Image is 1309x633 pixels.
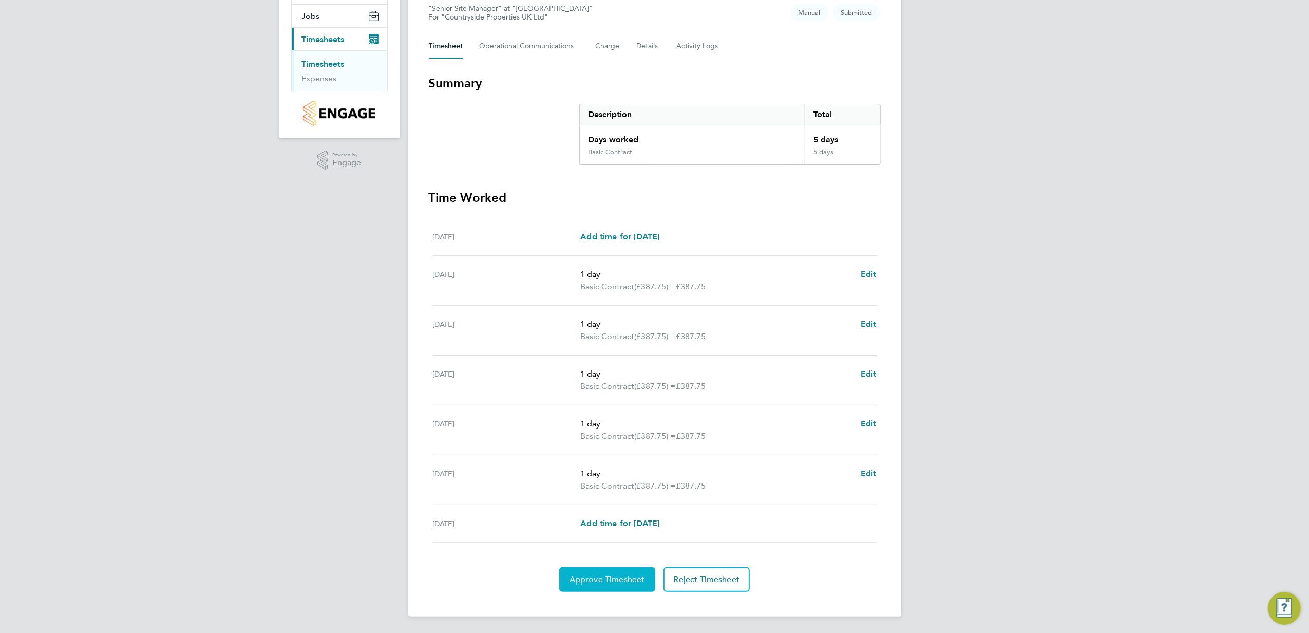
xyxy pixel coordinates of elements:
span: Edit [861,319,877,329]
a: Go to home page [291,101,388,126]
button: Approve Timesheet [559,567,655,592]
p: 1 day [580,368,852,380]
img: countryside-properties-logo-retina.png [303,101,375,126]
p: 1 day [580,418,852,430]
div: [DATE] [433,368,581,393]
div: [DATE] [433,517,581,530]
p: 1 day [580,468,852,480]
a: Expenses [302,73,337,83]
a: Add time for [DATE] [580,231,659,243]
button: Engage Resource Center [1268,592,1301,625]
span: £387.75 [676,282,706,291]
span: (£387.75) = [634,481,676,491]
div: [DATE] [433,268,581,293]
button: Charge [596,34,620,59]
h3: Summary [429,75,881,91]
span: Basic Contract [580,480,634,492]
a: Edit [861,268,877,281]
a: Edit [861,418,877,430]
span: This timesheet was manually created. [790,4,829,21]
button: Jobs [292,5,387,27]
a: Add time for [DATE] [580,517,659,530]
div: [DATE] [433,318,581,343]
div: [DATE] [433,418,581,442]
div: 5 days [805,125,880,148]
button: Details [637,34,660,59]
span: Add time for [DATE] [580,518,659,528]
a: Edit [861,318,877,330]
span: £387.75 [676,381,706,391]
span: Basic Contract [580,430,634,442]
div: Basic Contract [588,148,632,156]
span: This timesheet is Submitted. [833,4,881,21]
button: Activity Logs [677,34,720,59]
button: Timesheet [429,34,463,59]
span: Basic Contract [580,330,634,343]
button: Timesheets [292,28,387,50]
span: £387.75 [676,431,706,441]
div: "Senior Site Manager" at "[GEOGRAPHIC_DATA]" [429,4,593,22]
span: Engage [332,159,361,167]
span: (£387.75) = [634,331,676,341]
span: Powered by [332,151,361,159]
span: (£387.75) = [634,282,676,291]
span: (£387.75) = [634,431,676,441]
div: Days worked [580,125,805,148]
div: [DATE] [433,231,581,243]
button: Operational Communications [480,34,579,59]
span: Edit [861,269,877,279]
div: [DATE] [433,468,581,492]
button: Reject Timesheet [663,567,750,592]
span: Edit [861,369,877,379]
span: £387.75 [676,331,706,341]
section: Timesheet [429,75,881,592]
span: £387.75 [676,481,706,491]
a: Edit [861,468,877,480]
span: Timesheets [302,34,345,44]
span: Reject Timesheet [674,574,740,585]
a: Powered byEngage [317,151,361,170]
div: For "Countryside Properties UK Ltd" [429,13,593,22]
h3: Time Worked [429,190,881,206]
div: Description [580,104,805,125]
span: Basic Contract [580,281,634,293]
a: Edit [861,368,877,380]
span: Add time for [DATE] [580,232,659,241]
a: Timesheets [302,59,345,69]
p: 1 day [580,318,852,330]
div: Total [805,104,880,125]
span: (£387.75) = [634,381,676,391]
p: 1 day [580,268,852,281]
span: Basic Contract [580,380,634,393]
span: Edit [861,469,877,478]
span: Edit [861,419,877,429]
div: Summary [579,104,881,165]
span: Approve Timesheet [570,574,645,585]
div: Timesheets [292,50,387,92]
div: 5 days [805,148,880,164]
span: Jobs [302,11,320,21]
